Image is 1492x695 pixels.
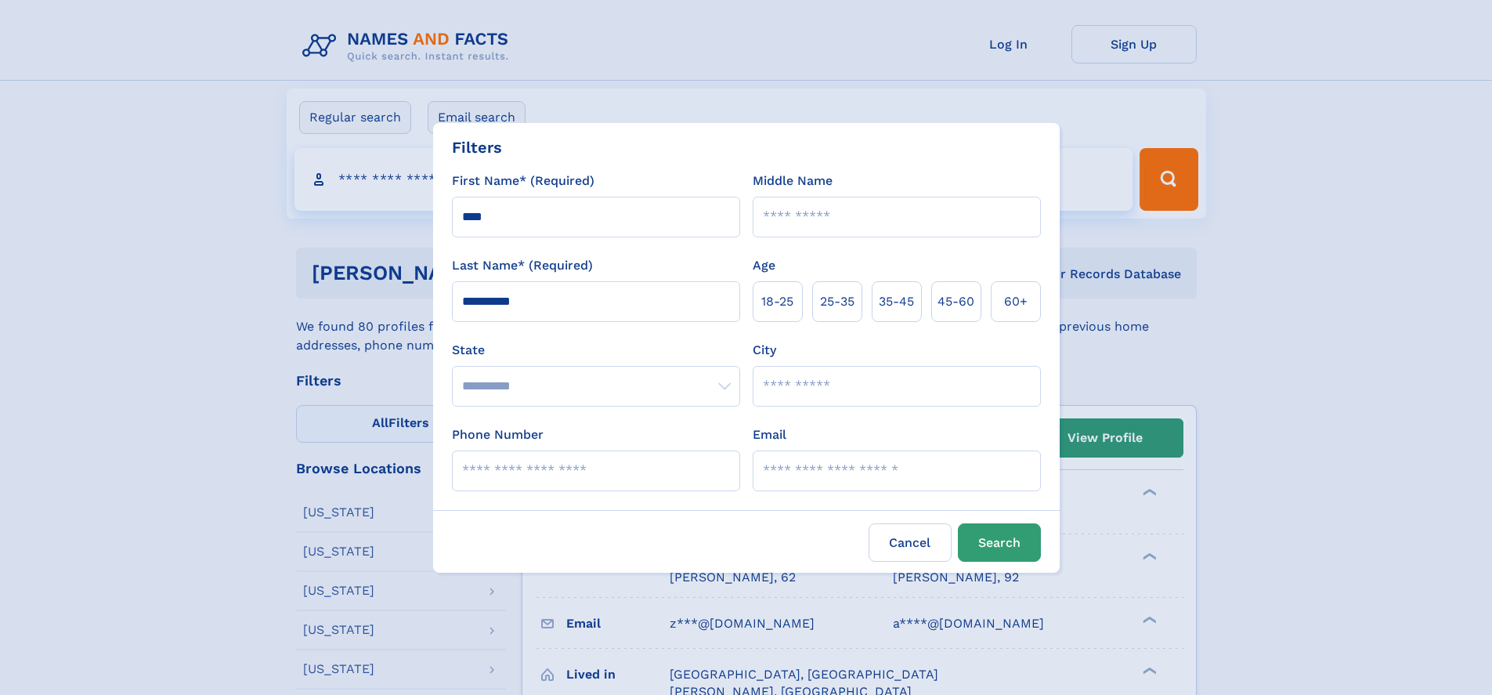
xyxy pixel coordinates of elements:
[753,256,775,275] label: Age
[879,292,914,311] span: 35‑45
[1004,292,1028,311] span: 60+
[869,523,952,562] label: Cancel
[753,425,786,444] label: Email
[452,256,593,275] label: Last Name* (Required)
[452,341,740,360] label: State
[958,523,1041,562] button: Search
[937,292,974,311] span: 45‑60
[820,292,854,311] span: 25‑35
[452,425,544,444] label: Phone Number
[761,292,793,311] span: 18‑25
[452,172,594,190] label: First Name* (Required)
[753,172,833,190] label: Middle Name
[452,136,502,159] div: Filters
[753,341,776,360] label: City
